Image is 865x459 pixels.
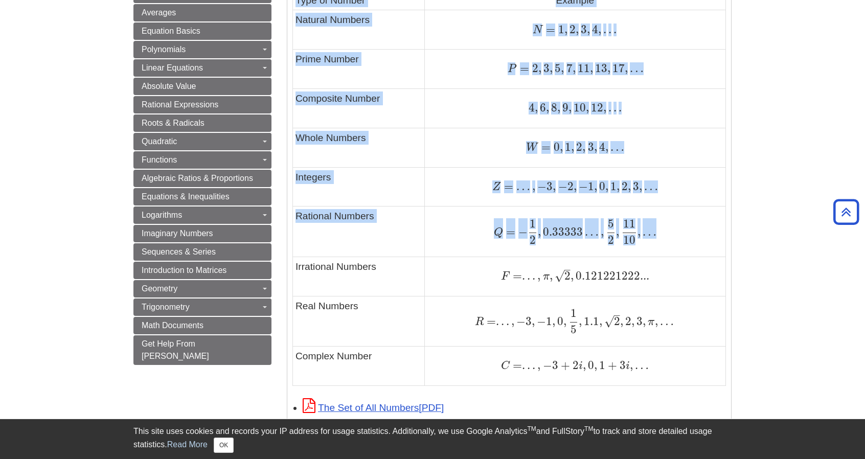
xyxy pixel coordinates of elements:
[293,10,425,50] td: Natural Numbers
[628,61,644,75] span: …
[620,314,623,328] span: ,
[293,257,425,296] td: Irrational Numbers
[586,101,589,114] span: ,
[535,358,540,372] span: ,
[142,339,209,360] span: Get Help From [PERSON_NAME]
[501,360,510,372] span: C
[598,22,601,36] span: ,
[631,314,634,328] span: ,
[579,22,587,36] span: 3
[583,358,586,372] span: ,
[563,314,566,328] span: ,
[484,314,496,328] span: =
[525,269,530,283] span: .
[133,299,271,316] a: Trigonometry
[658,314,674,328] span: …
[532,314,535,328] span: ,
[550,269,553,283] span: ,
[594,140,597,154] span: ,
[608,179,617,193] span: 1
[142,229,213,238] span: Imaginary Numbers
[582,314,599,328] span: 1.1
[508,63,517,75] span: P
[142,45,186,54] span: Polynomials
[529,101,535,114] span: 4
[530,358,535,372] span: .
[133,59,271,77] a: Linear Equations
[538,225,541,239] span: ,
[623,217,635,231] span: 11
[529,61,538,75] span: 2
[530,269,535,283] span: .
[571,323,577,336] span: 5
[605,140,608,154] span: ,
[608,233,614,247] span: 2
[567,22,576,36] span: 2
[634,314,643,328] span: 3
[538,61,541,75] span: ,
[564,269,571,283] span: 2
[590,61,593,75] span: ,
[606,22,611,36] span: .
[142,211,182,219] span: Logarithms
[576,61,590,75] span: 11
[526,142,538,153] span: W
[560,140,563,154] span: ,
[552,358,558,372] span: 3
[607,61,610,75] span: ,
[517,61,529,75] span: =
[142,82,196,90] span: Absolute Value
[605,179,608,193] span: ,
[133,317,271,334] a: Math Documents
[133,133,271,150] a: Quadratic
[546,314,552,328] span: 1
[535,269,540,283] span: ,
[638,225,641,239] span: ,
[142,155,177,164] span: Functions
[530,217,536,231] span: 1
[601,22,606,36] span: .
[547,179,553,193] span: 3
[475,316,484,328] span: R
[546,101,549,114] span: ,
[293,88,425,128] td: Composite Number
[535,314,546,328] span: −
[608,140,624,154] span: …
[571,269,574,283] span: ,
[496,314,499,328] span: .
[525,358,530,372] span: .
[133,114,271,132] a: Roots & Radicals
[568,101,572,114] span: ,
[577,179,588,193] span: −
[572,101,586,114] span: 10
[535,101,538,114] span: ,
[597,140,605,154] span: 4
[167,440,208,449] a: Read More
[550,61,553,75] span: ,
[541,61,550,75] span: 3
[133,243,271,261] a: Sequences & Series
[494,227,503,238] span: Q
[540,271,549,282] span: π
[608,217,614,231] span: 5
[614,314,620,328] span: 2
[504,314,509,328] span: .
[515,225,528,239] span: −
[293,128,425,167] td: Whole Numbers
[499,314,504,328] span: .
[641,225,656,239] span: …
[293,206,425,257] td: Rational Numbers
[579,360,583,372] span: i
[604,314,614,328] span: √
[599,314,602,328] span: ,
[630,358,633,372] span: ,
[555,22,564,36] span: 1
[576,22,579,36] span: ,
[586,358,594,372] span: 0
[133,22,271,40] a: Equation Basics
[142,119,204,127] span: Roots & Radicals
[510,358,522,372] span: =
[646,316,654,328] span: π
[551,140,560,154] span: 0
[530,179,535,193] span: ,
